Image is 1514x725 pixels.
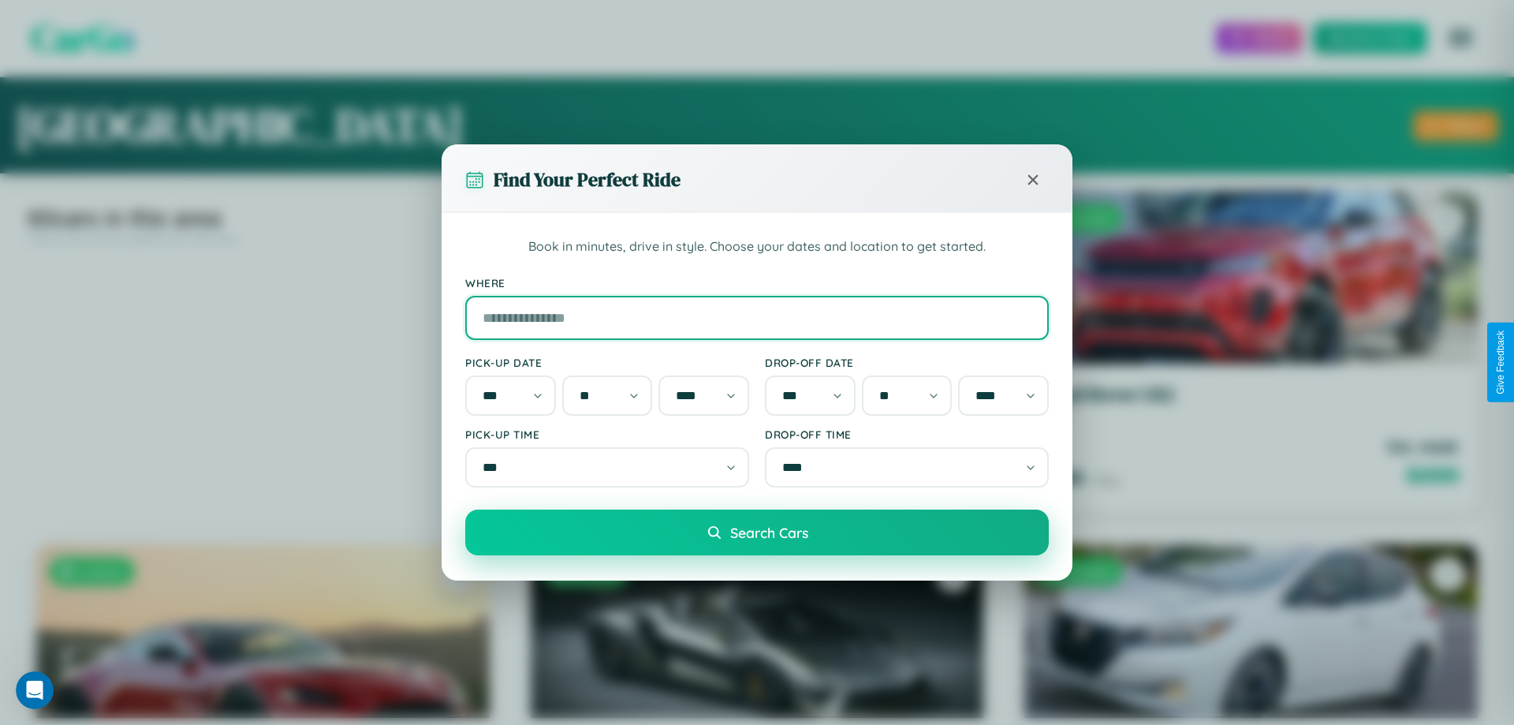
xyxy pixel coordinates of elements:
[765,428,1049,441] label: Drop-off Time
[465,428,749,441] label: Pick-up Time
[494,166,681,192] h3: Find Your Perfect Ride
[465,237,1049,257] p: Book in minutes, drive in style. Choose your dates and location to get started.
[465,356,749,369] label: Pick-up Date
[730,524,808,541] span: Search Cars
[465,276,1049,290] label: Where
[765,356,1049,369] label: Drop-off Date
[465,510,1049,555] button: Search Cars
